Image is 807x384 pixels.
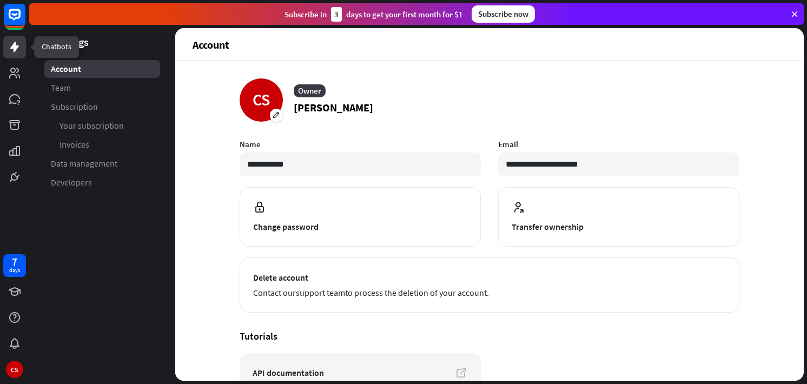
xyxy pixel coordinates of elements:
[9,4,41,37] button: Open LiveChat chat widget
[296,287,345,298] a: support team
[253,220,467,233] span: Change password
[44,98,160,116] a: Subscription
[44,117,160,135] a: Your subscription
[51,101,98,112] span: Subscription
[285,7,463,22] div: Subscribe in days to get your first month for $1
[498,139,739,149] label: Email
[44,79,160,97] a: Team
[51,82,71,94] span: Team
[59,120,124,131] span: Your subscription
[253,271,726,284] span: Delete account
[240,257,739,313] button: Delete account Contact oursupport teamto process the deletion of your account.
[240,330,739,342] h4: Tutorials
[51,158,117,169] span: Data management
[512,220,726,233] span: Transfer ownership
[51,63,81,75] span: Account
[44,136,160,154] a: Invoices
[294,84,326,97] div: Owner
[240,139,481,149] label: Name
[29,35,175,49] header: Settings
[12,257,17,267] div: 7
[175,28,804,61] header: Account
[240,187,481,247] button: Change password
[472,5,535,23] div: Subscribe now
[3,254,26,277] a: 7 days
[51,177,92,188] span: Developers
[331,7,342,22] div: 3
[59,139,89,150] span: Invoices
[294,100,373,116] p: [PERSON_NAME]
[44,174,160,191] a: Developers
[498,187,739,247] button: Transfer ownership
[253,366,468,379] span: API documentation
[9,267,20,274] div: days
[44,155,160,173] a: Data management
[253,286,726,299] span: Contact our to process the deletion of your account.
[6,361,23,378] div: CS
[240,78,283,122] div: CS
